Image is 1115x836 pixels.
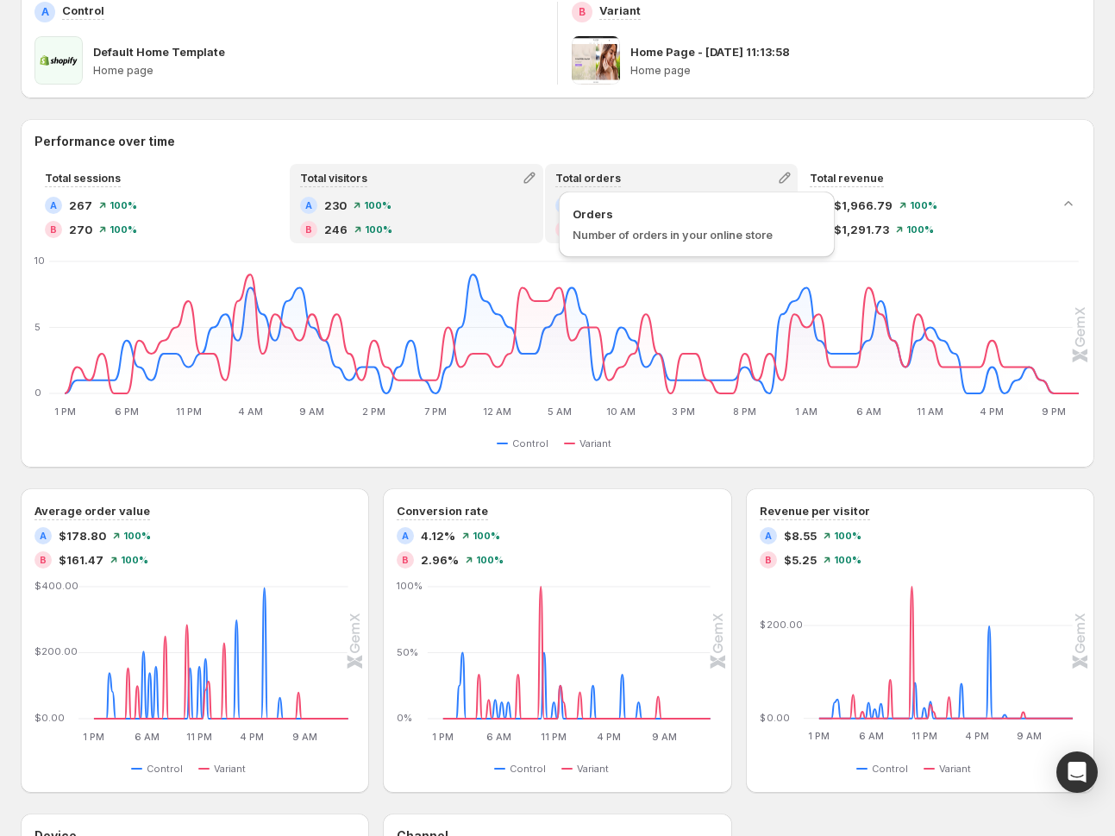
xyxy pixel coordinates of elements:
[555,172,621,185] span: Total orders
[50,224,57,235] h2: B
[34,580,78,592] text: $400.00
[856,758,915,779] button: Control
[40,555,47,565] h2: B
[473,531,500,541] span: 100 %
[41,5,49,19] h2: A
[494,758,553,779] button: Control
[572,36,620,85] img: Home Page - Aug 7, 11:13:58
[292,731,317,743] text: 9 AM
[59,527,106,544] span: $178.80
[630,64,1081,78] p: Home page
[402,555,409,565] h2: B
[34,36,83,85] img: Default Home Template
[69,221,92,238] span: 270
[497,433,555,454] button: Control
[69,197,92,214] span: 267
[397,645,418,657] text: 50%
[573,205,821,223] span: Orders
[54,405,76,418] text: 1 PM
[176,405,202,418] text: 11 PM
[564,433,618,454] button: Variant
[1017,731,1042,743] text: 9 AM
[924,758,978,779] button: Variant
[34,255,45,267] text: 10
[147,762,183,776] span: Control
[765,531,772,541] h2: A
[93,64,543,78] p: Home page
[34,645,78,657] text: $200.00
[834,197,893,214] span: $1,966.79
[859,731,884,743] text: 6 AM
[630,43,790,60] p: Home Page - [DATE] 11:13:58
[1056,751,1098,793] div: Open Intercom Messenger
[50,200,57,211] h2: A
[965,731,989,743] text: 4 PM
[365,224,392,235] span: 100 %
[324,221,348,238] span: 246
[911,731,937,743] text: 11 PM
[486,731,511,743] text: 6 AM
[476,555,504,565] span: 100 %
[834,221,889,238] span: $1,291.73
[810,172,884,185] span: Total revenue
[34,320,41,332] text: 5
[240,731,264,743] text: 4 PM
[397,502,488,519] h3: Conversion rate
[906,224,934,235] span: 100 %
[760,502,870,519] h3: Revenue per visitor
[83,731,104,743] text: 1 PM
[980,405,1004,418] text: 4 PM
[397,712,412,724] text: 0%
[598,731,622,743] text: 4 PM
[121,555,148,565] span: 100 %
[872,762,908,776] span: Control
[1042,405,1066,418] text: 9 PM
[483,405,511,418] text: 12 AM
[34,502,150,519] h3: Average order value
[300,172,367,185] span: Total visitors
[110,200,137,211] span: 100 %
[606,405,636,418] text: 10 AM
[305,200,312,211] h2: A
[910,200,937,211] span: 100 %
[34,133,1081,150] h2: Performance over time
[808,731,830,743] text: 1 PM
[214,762,246,776] span: Variant
[324,197,347,214] span: 230
[784,551,817,569] span: $5.25
[110,224,137,235] span: 100 %
[579,437,611,450] span: Variant
[834,555,861,565] span: 100 %
[542,731,567,743] text: 11 PM
[238,405,263,418] text: 4 AM
[34,387,41,399] text: 0
[131,758,190,779] button: Control
[1056,192,1081,216] button: Collapse chart
[186,731,212,743] text: 11 PM
[362,405,385,418] text: 2 PM
[834,531,861,541] span: 100 %
[512,437,548,450] span: Control
[548,405,572,418] text: 5 AM
[402,531,409,541] h2: A
[198,758,253,779] button: Variant
[34,712,65,724] text: $0.00
[421,551,459,569] span: 2.96%
[93,43,225,60] p: Default Home Template
[510,762,546,776] span: Control
[939,762,971,776] span: Variant
[795,405,817,418] text: 1 AM
[364,200,392,211] span: 100 %
[299,405,324,418] text: 9 AM
[62,2,104,19] p: Control
[433,731,454,743] text: 1 PM
[573,228,773,242] span: Number of orders in your online store
[59,551,103,569] span: $161.47
[765,555,772,565] h2: B
[856,405,881,418] text: 6 AM
[760,712,790,724] text: $0.00
[397,580,423,592] text: 100%
[653,731,678,743] text: 9 AM
[917,405,943,418] text: 11 AM
[123,531,151,541] span: 100 %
